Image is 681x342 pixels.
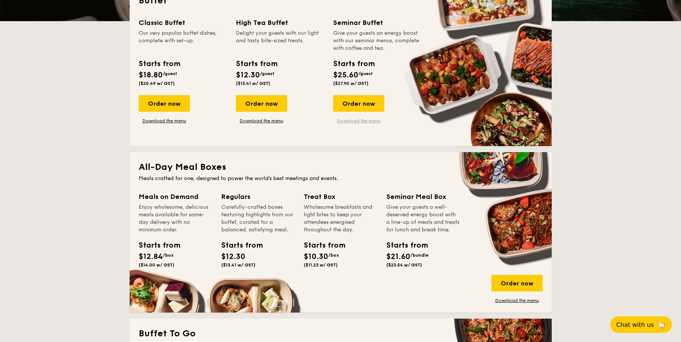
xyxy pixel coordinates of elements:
div: Give your guests a well-deserved energy boost with a line-up of meals and treats for lunch and br... [386,203,460,234]
span: 🦙 [657,320,666,329]
h2: Buffet To Go [139,328,543,340]
div: Order now [491,275,543,291]
div: Seminar Buffet [333,17,421,28]
span: /guest [260,71,274,76]
div: Enjoy wholesome, delicious meals available for same-day delivery with no minimum order. [139,203,212,234]
span: $21.60 [386,252,410,261]
span: $25.60 [333,71,358,80]
div: Delight your guests with our light and tasty bite-sized treats. [236,29,324,52]
span: ($23.54 w/ GST) [386,262,422,268]
span: $10.30 [304,252,328,261]
a: Download the menu [333,118,384,124]
div: Starts from [139,240,173,251]
div: High Tea Buffet [236,17,324,28]
span: /guest [163,71,177,76]
div: Classic Buffet [139,17,227,28]
div: Order now [333,95,384,112]
div: Starts from [386,240,420,251]
div: Meals crafted for one, designed to power the world's best meetings and events. [139,175,543,182]
div: Regulars [221,191,295,202]
div: Starts from [304,240,338,251]
div: Treat Box [304,191,377,202]
span: ($11.23 w/ GST) [304,262,338,268]
div: Starts from [139,58,180,69]
div: Starts from [221,240,255,251]
span: $12.30 [236,71,260,80]
span: ($27.90 w/ GST) [333,81,369,86]
div: Our very popular buffet dishes, complete with set-up. [139,29,227,52]
a: Download the menu [491,297,543,303]
span: $18.80 [139,71,163,80]
span: Chat with us [616,321,654,328]
span: $12.84 [139,252,163,261]
span: /box [328,253,339,258]
span: ($14.00 w/ GST) [139,262,174,268]
h2: All-Day Meal Boxes [139,161,543,173]
span: $12.30 [221,252,245,261]
div: Starts from [236,58,277,69]
span: /guest [358,71,373,76]
div: Give your guests an energy boost with our seminar menus, complete with coffee and tea. [333,29,421,52]
span: /bundle [410,253,428,258]
div: Meals on Demand [139,191,212,202]
div: Seminar Meal Box [386,191,460,202]
span: ($13.41 w/ GST) [236,81,270,86]
button: Chat with us🦙 [610,316,672,333]
a: Download the menu [236,118,287,124]
span: ($13.41 w/ GST) [221,262,256,268]
div: Starts from [333,58,374,69]
a: Download the menu [139,118,190,124]
div: Order now [139,95,190,112]
span: ($20.49 w/ GST) [139,81,175,86]
div: Order now [236,95,287,112]
span: /box [163,253,174,258]
div: Wholesome breakfasts and light bites to keep your attendees energised throughout the day. [304,203,377,234]
div: Carefully-crafted boxes featuring highlights from our buffet, curated for a balanced, satisfying ... [221,203,295,234]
